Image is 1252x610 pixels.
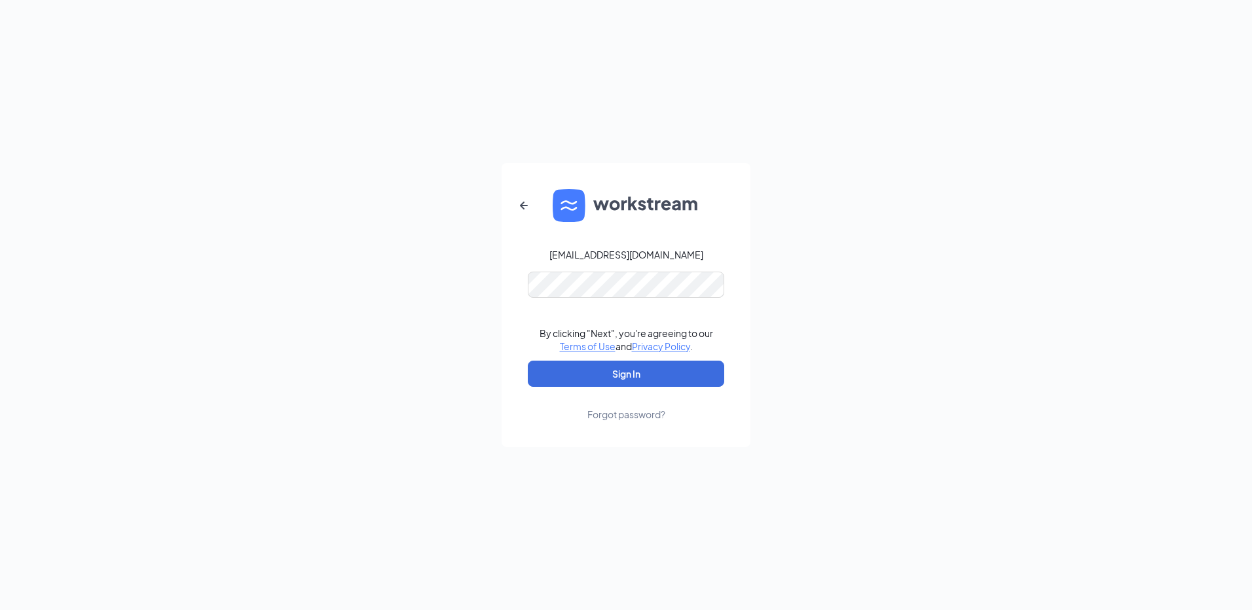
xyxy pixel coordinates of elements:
[632,340,690,352] a: Privacy Policy
[508,190,540,221] button: ArrowLeftNew
[587,408,665,421] div: Forgot password?
[528,361,724,387] button: Sign In
[549,248,703,261] div: [EMAIL_ADDRESS][DOMAIN_NAME]
[516,198,532,213] svg: ArrowLeftNew
[553,189,699,222] img: WS logo and Workstream text
[540,327,713,353] div: By clicking "Next", you're agreeing to our and .
[587,387,665,421] a: Forgot password?
[560,340,616,352] a: Terms of Use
